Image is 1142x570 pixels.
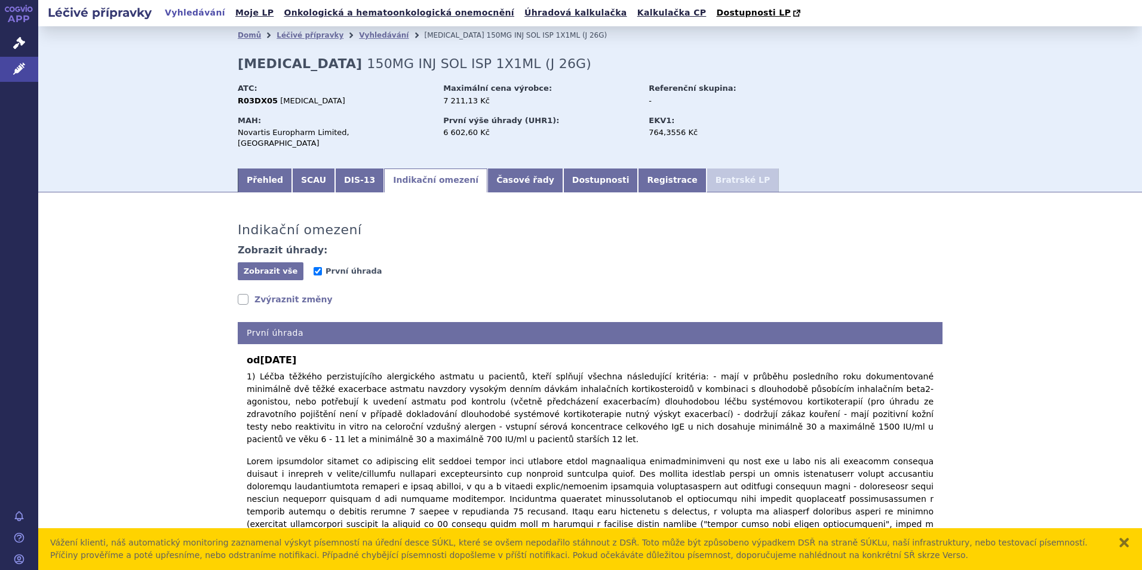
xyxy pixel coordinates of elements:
h4: Zobrazit úhrady: [238,244,328,256]
a: DIS-13 [335,168,384,192]
a: Onkologická a hematoonkologická onemocnění [280,5,518,21]
span: [DATE] [260,354,296,366]
a: Časové řady [487,168,563,192]
strong: ATC: [238,84,257,93]
span: [MEDICAL_DATA] [424,31,484,39]
h4: První úhrada [238,322,943,344]
a: Léčivé přípravky [277,31,343,39]
strong: R03DX05 [238,96,278,105]
span: 150MG INJ SOL ISP 1X1ML (J 26G) [487,31,607,39]
strong: První výše úhrady (UHR1): [443,116,559,125]
div: 7 211,13 Kč [443,96,637,106]
h3: Indikační omezení [238,222,362,238]
a: Vyhledávání [161,5,229,21]
a: Kalkulačka CP [634,5,710,21]
button: Zobrazit vše [238,262,303,280]
a: Domů [238,31,261,39]
strong: EKV1: [649,116,674,125]
strong: MAH: [238,116,261,125]
a: Zvýraznit změny [238,293,333,305]
a: Registrace [638,168,706,192]
div: 764,3556 Kč [649,127,783,138]
div: Vážení klienti, náš automatický monitoring zaznamenal výskyt písemností na úřední desce SÚKL, kte... [50,537,1106,562]
a: Dostupnosti [563,168,638,192]
div: 6 602,60 Kč [443,127,637,138]
b: od [247,353,934,367]
a: SCAU [292,168,335,192]
strong: Maximální cena výrobce: [443,84,552,93]
strong: [MEDICAL_DATA] [238,56,362,71]
h2: Léčivé přípravky [38,4,161,21]
div: Novartis Europharm Limited, [GEOGRAPHIC_DATA] [238,127,432,149]
a: Dostupnosti LP [713,5,806,22]
div: - [649,96,783,106]
span: První úhrada [326,266,382,275]
strong: Referenční skupina: [649,84,736,93]
input: První úhrada [314,267,322,275]
a: Indikační omezení [384,168,487,192]
span: Dostupnosti LP [716,8,791,17]
span: Zobrazit vše [244,266,298,275]
a: Přehled [238,168,292,192]
a: Moje LP [232,5,277,21]
a: Úhradová kalkulačka [521,5,631,21]
button: zavřít [1118,537,1130,548]
a: Vyhledávání [359,31,409,39]
span: 150MG INJ SOL ISP 1X1ML (J 26G) [367,56,591,71]
span: [MEDICAL_DATA] [280,96,345,105]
